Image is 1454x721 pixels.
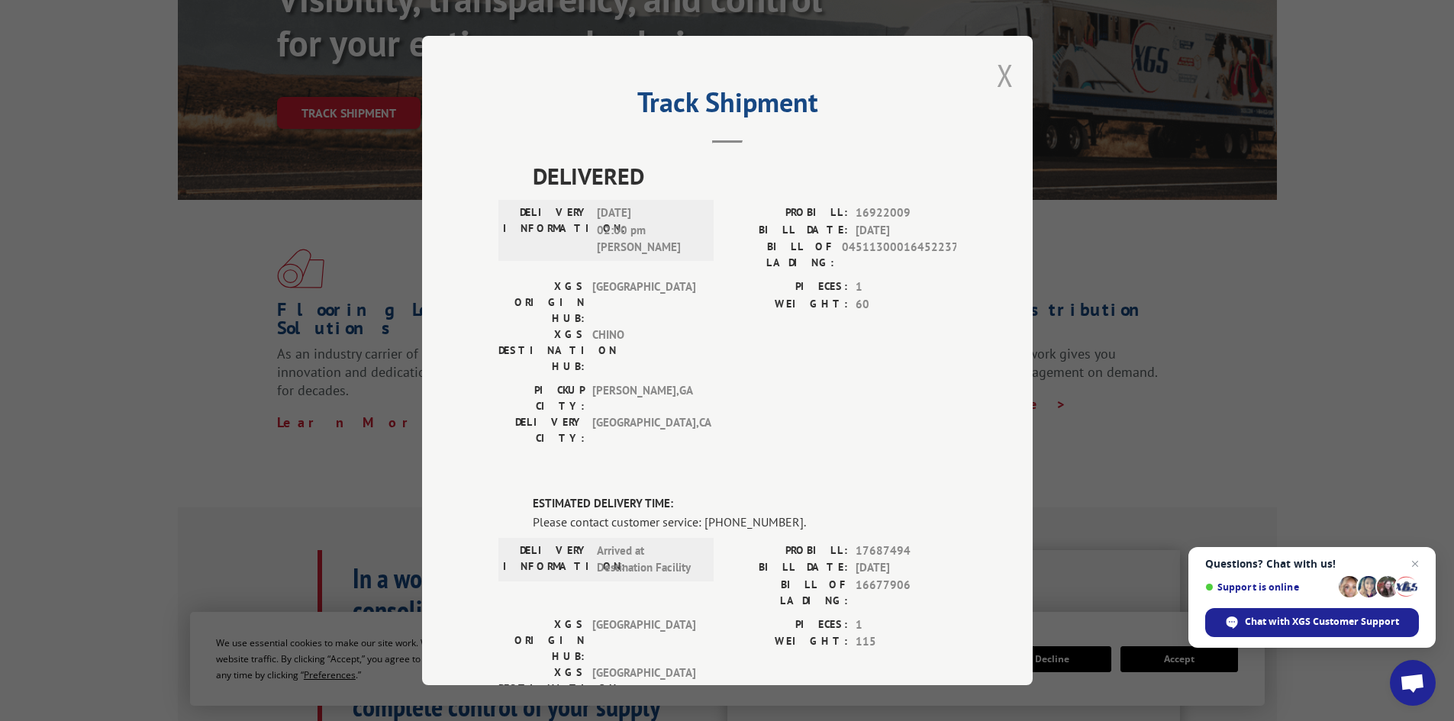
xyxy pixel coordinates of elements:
[498,665,585,713] label: XGS DESTINATION HUB:
[856,296,956,314] span: 60
[727,559,848,577] label: BILL DATE:
[856,559,956,577] span: [DATE]
[597,204,700,256] span: [DATE] 02:00 pm [PERSON_NAME]
[1406,555,1424,573] span: Close chat
[1205,608,1419,637] div: Chat with XGS Customer Support
[498,616,585,665] label: XGS ORIGIN HUB:
[727,542,848,560] label: PROBILL:
[1245,615,1399,629] span: Chat with XGS Customer Support
[498,278,585,327] label: XGS ORIGIN HUB:
[727,616,848,634] label: PIECES:
[727,204,848,222] label: PROBILL:
[997,55,1014,95] button: Close modal
[592,414,695,446] span: [GEOGRAPHIC_DATA] , CA
[533,513,956,531] div: Please contact customer service: [PHONE_NUMBER].
[597,542,700,577] span: Arrived at Destination Facility
[856,577,956,609] span: 16677906
[856,633,956,651] span: 115
[1205,581,1333,593] span: Support is online
[1390,660,1436,706] div: Open chat
[498,327,585,375] label: XGS DESTINATION HUB:
[842,239,956,271] span: 04511300016452237
[503,204,589,256] label: DELIVERY INFORMATION:
[592,327,695,375] span: CHINO
[856,222,956,240] span: [DATE]
[592,278,695,327] span: [GEOGRAPHIC_DATA]
[592,616,695,665] span: [GEOGRAPHIC_DATA]
[503,542,589,577] label: DELIVERY INFORMATION:
[856,616,956,634] span: 1
[498,414,585,446] label: DELIVERY CITY:
[727,577,848,609] label: BILL OF LADING:
[727,239,834,271] label: BILL OF LADING:
[727,296,848,314] label: WEIGHT:
[727,278,848,296] label: PIECES:
[592,665,695,713] span: [GEOGRAPHIC_DATA]
[856,278,956,296] span: 1
[498,382,585,414] label: PICKUP CITY:
[533,159,956,193] span: DELIVERED
[1205,558,1419,570] span: Questions? Chat with us!
[727,222,848,240] label: BILL DATE:
[533,495,956,513] label: ESTIMATED DELIVERY TIME:
[498,92,956,121] h2: Track Shipment
[856,542,956,560] span: 17687494
[592,382,695,414] span: [PERSON_NAME] , GA
[727,633,848,651] label: WEIGHT:
[856,204,956,222] span: 16922009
